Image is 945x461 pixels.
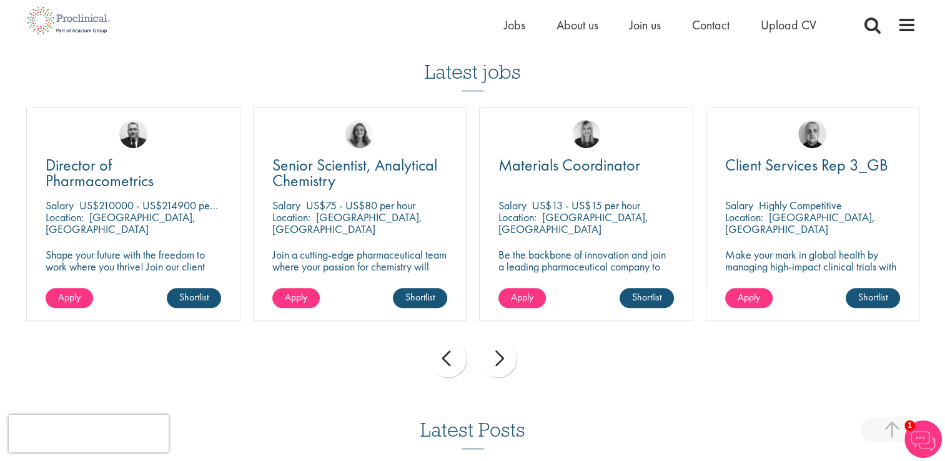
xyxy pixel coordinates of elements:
span: Director of Pharmacometrics [46,154,154,191]
span: Apply [738,290,760,304]
p: US$13 - US$15 per hour [532,198,640,212]
p: [GEOGRAPHIC_DATA], [GEOGRAPHIC_DATA] [272,210,422,236]
div: prev [429,340,467,377]
span: Client Services Rep 3_GB [725,154,888,176]
span: Materials Coordinator [498,154,640,176]
p: US$210000 - US$214900 per annum [79,198,244,212]
a: Shortlist [167,288,221,308]
span: Apply [58,290,81,304]
a: Apply [725,288,773,308]
a: Jobs [504,17,525,33]
a: Materials Coordinator [498,157,674,173]
h3: Latest Posts [420,419,525,449]
a: Apply [46,288,93,308]
a: Contact [692,17,730,33]
p: Highly Competitive [759,198,842,212]
p: Be the backbone of innovation and join a leading pharmaceutical company to help keep life-changin... [498,249,674,296]
p: Shape your future with the freedom to work where you thrive! Join our client with this Director p... [46,249,221,296]
iframe: reCAPTCHA [9,415,169,452]
span: Location: [272,210,310,224]
a: Shortlist [620,288,674,308]
a: Shortlist [393,288,447,308]
p: [GEOGRAPHIC_DATA], [GEOGRAPHIC_DATA] [725,210,875,236]
a: Upload CV [761,17,816,33]
a: Apply [272,288,320,308]
p: Join a cutting-edge pharmaceutical team where your passion for chemistry will help shape the futu... [272,249,448,296]
a: About us [557,17,598,33]
p: Make your mark in global health by managing high-impact clinical trials with a leading CRO. [725,249,901,284]
h3: Latest jobs [425,30,521,91]
span: Salary [725,198,753,212]
span: Location: [46,210,84,224]
a: Join us [630,17,661,33]
span: Senior Scientist, Analytical Chemistry [272,154,437,191]
img: Janelle Jones [572,120,600,148]
a: Senior Scientist, Analytical Chemistry [272,157,448,189]
a: Apply [498,288,546,308]
span: Location: [498,210,537,224]
img: Harry Budge [798,120,826,148]
p: [GEOGRAPHIC_DATA], [GEOGRAPHIC_DATA] [46,210,195,236]
img: Jakub Hanas [119,120,147,148]
span: Salary [498,198,527,212]
img: Jackie Cerchio [345,120,374,148]
span: Salary [272,198,300,212]
p: [GEOGRAPHIC_DATA], [GEOGRAPHIC_DATA] [498,210,648,236]
span: Apply [285,290,307,304]
a: Shortlist [846,288,900,308]
div: next [479,340,517,377]
img: Chatbot [904,420,942,458]
a: Client Services Rep 3_GB [725,157,901,173]
span: 1 [904,420,915,431]
span: Apply [511,290,533,304]
p: US$75 - US$80 per hour [306,198,415,212]
span: Salary [46,198,74,212]
a: Director of Pharmacometrics [46,157,221,189]
span: Location: [725,210,763,224]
